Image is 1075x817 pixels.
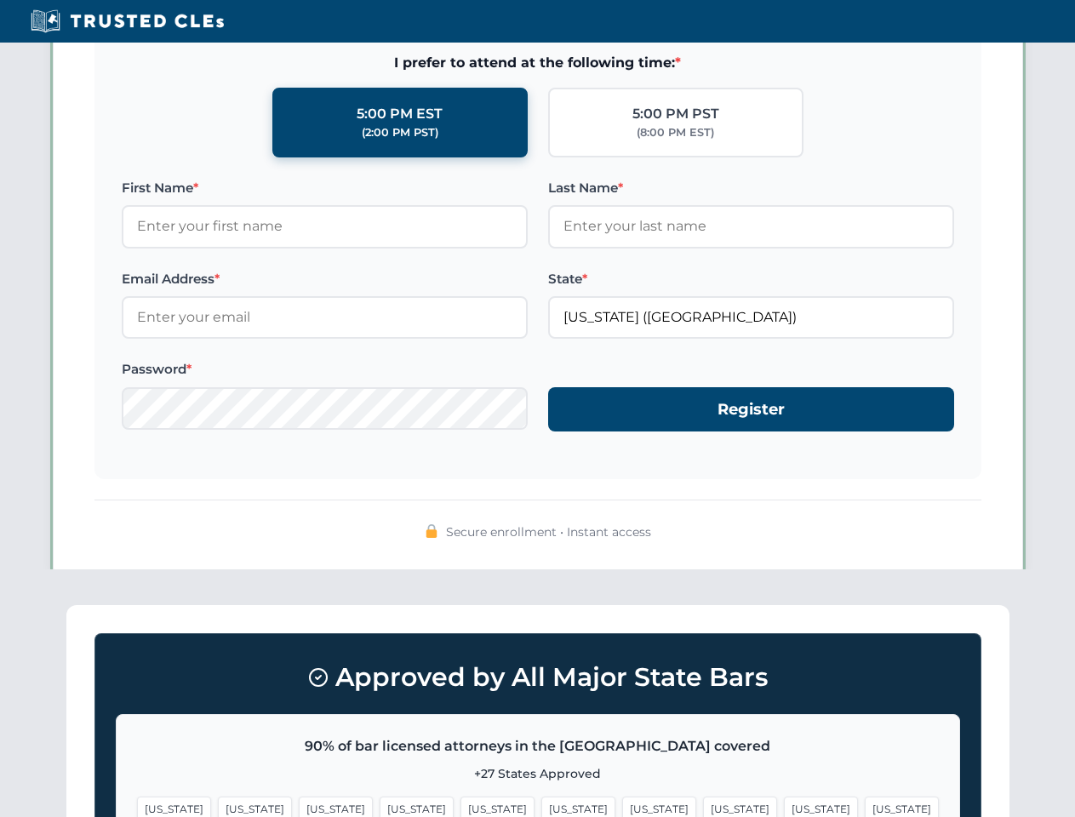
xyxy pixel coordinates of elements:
[548,296,954,339] input: Arizona (AZ)
[446,523,651,541] span: Secure enrollment • Instant access
[548,205,954,248] input: Enter your last name
[632,103,719,125] div: 5:00 PM PST
[137,764,939,783] p: +27 States Approved
[116,654,960,700] h3: Approved by All Major State Bars
[122,52,954,74] span: I prefer to attend at the following time:
[425,524,438,538] img: 🔒
[137,735,939,757] p: 90% of bar licensed attorneys in the [GEOGRAPHIC_DATA] covered
[548,387,954,432] button: Register
[637,124,714,141] div: (8:00 PM EST)
[548,178,954,198] label: Last Name
[357,103,443,125] div: 5:00 PM EST
[548,269,954,289] label: State
[122,178,528,198] label: First Name
[122,359,528,380] label: Password
[362,124,438,141] div: (2:00 PM PST)
[26,9,229,34] img: Trusted CLEs
[122,296,528,339] input: Enter your email
[122,205,528,248] input: Enter your first name
[122,269,528,289] label: Email Address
